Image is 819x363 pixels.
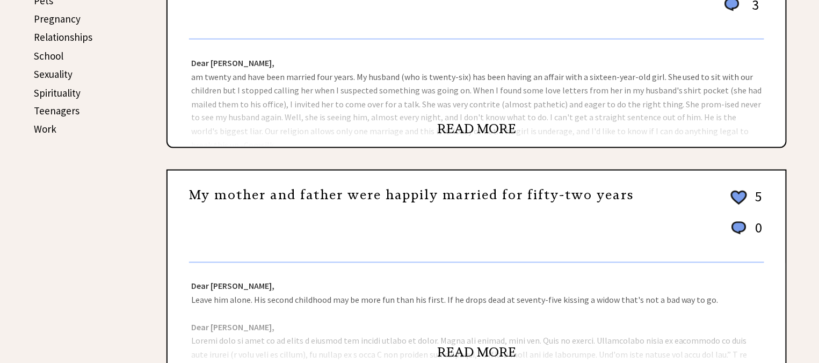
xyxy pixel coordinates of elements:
td: 5 [750,188,763,218]
div: am twenty and have been married four years. My husband (who is twenty-six) has been having an aff... [168,40,786,147]
a: My mother and father were happily married for fifty-two years [189,187,634,204]
a: Sexuality [34,68,73,81]
a: READ MORE [437,345,516,361]
a: Work [34,123,56,136]
strong: Dear [PERSON_NAME], [191,322,274,333]
img: heart_outline%202.png [729,188,749,207]
td: 0 [750,219,763,248]
a: Teenagers [34,105,79,118]
a: READ MORE [437,121,516,137]
a: School [34,49,63,62]
img: message_round%201.png [729,220,749,237]
a: Pregnancy [34,12,81,25]
a: Relationships [34,31,92,43]
strong: Dear [PERSON_NAME], [191,57,274,68]
a: Spirituality [34,86,81,99]
strong: Dear [PERSON_NAME], [191,281,274,292]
